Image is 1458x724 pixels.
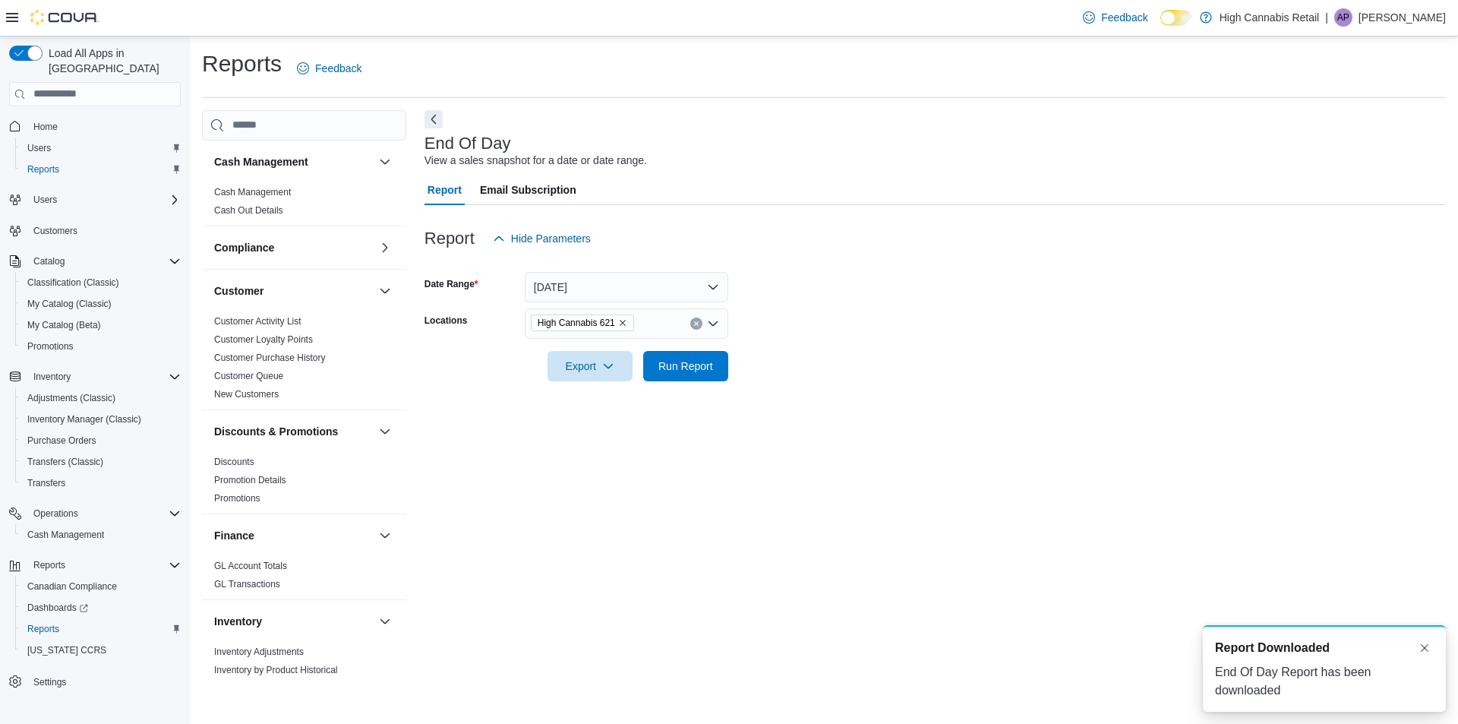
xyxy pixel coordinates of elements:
div: End Of Day Report has been downloaded [1215,663,1434,700]
span: Home [33,121,58,133]
button: Run Report [643,351,728,381]
a: Promotion Details [214,475,286,485]
button: Reports [15,159,187,180]
a: Customers [27,222,84,240]
span: Inventory [33,371,71,383]
label: Locations [424,315,468,327]
button: Hide Parameters [487,223,597,254]
a: Settings [27,673,72,691]
a: Customer Loyalty Points [214,334,313,345]
a: Promotions [214,493,260,504]
a: GL Transactions [214,579,280,590]
a: GL Account Totals [214,561,287,571]
span: Users [33,194,57,206]
button: Operations [3,503,187,524]
span: Washington CCRS [21,641,181,659]
button: [DATE] [525,272,728,302]
span: GL Account Totals [214,560,287,572]
span: Operations [33,507,78,520]
button: Canadian Compliance [15,576,187,597]
p: [PERSON_NAME] [1359,8,1446,27]
span: Users [21,139,181,157]
a: Dashboards [15,597,187,618]
span: Canadian Compliance [21,577,181,596]
span: Hide Parameters [511,231,591,246]
h3: Compliance [214,240,274,255]
button: Reports [15,618,187,640]
span: Promotion Details [214,474,286,486]
span: Operations [27,504,181,523]
span: Purchase Orders [27,435,96,447]
p: High Cannabis Retail [1220,8,1320,27]
span: Reports [21,160,181,179]
a: Inventory On Hand by Package [214,683,341,694]
button: Users [15,138,187,159]
a: Canadian Compliance [21,577,123,596]
button: Classification (Classic) [15,272,187,293]
button: Compliance [376,239,394,257]
span: Report Downloaded [1215,639,1330,657]
span: Reports [21,620,181,638]
button: Finance [376,526,394,545]
button: Transfers [15,473,187,494]
p: | [1325,8,1328,27]
div: Alicia Prieur [1334,8,1352,27]
span: My Catalog (Beta) [21,316,181,334]
span: AP [1337,8,1349,27]
span: Transfers [27,477,65,489]
a: Discounts [214,457,254,467]
a: Home [27,118,64,136]
span: Canadian Compliance [27,580,117,593]
button: Discounts & Promotions [376,422,394,441]
a: Cash Management [21,526,110,544]
h3: End Of Day [424,134,511,153]
button: Catalog [3,251,187,272]
button: Remove High Cannabis 621 from selection in this group [618,318,627,327]
button: Inventory [27,368,77,386]
span: Inventory Manager (Classic) [21,410,181,428]
span: Dashboards [21,599,181,617]
a: Adjustments (Classic) [21,389,121,407]
span: Inventory Manager (Classic) [27,413,141,425]
span: High Cannabis 621 [538,315,615,330]
h3: Report [424,229,475,248]
button: Next [424,110,443,128]
button: Customer [376,282,394,300]
span: Export [557,351,623,381]
span: Cash Management [21,526,181,544]
span: Customers [27,221,181,240]
span: [US_STATE] CCRS [27,644,106,656]
h3: Cash Management [214,154,308,169]
span: Reports [27,556,181,574]
button: Cash Management [15,524,187,545]
a: New Customers [214,389,279,400]
span: Classification (Classic) [21,273,181,292]
a: Users [21,139,57,157]
button: Settings [3,670,187,692]
span: Inventory On Hand by Package [214,682,341,694]
a: Customer Activity List [214,316,301,327]
span: Settings [27,672,181,691]
button: Customers [3,220,187,242]
button: Operations [27,504,84,523]
span: Customer Purchase History [214,352,326,364]
span: Adjustments (Classic) [21,389,181,407]
span: Promotions [214,492,260,504]
span: High Cannabis 621 [531,315,634,331]
span: Settings [33,676,66,688]
a: Reports [21,160,65,179]
button: Inventory [376,612,394,631]
span: Catalog [33,255,65,267]
span: Reports [33,559,65,571]
span: Classification (Classic) [27,277,119,289]
a: Customer Purchase History [214,353,326,363]
span: Run Report [658,359,713,374]
a: [US_STATE] CCRS [21,641,112,659]
a: Feedback [1077,2,1153,33]
button: Promotions [15,336,187,357]
span: New Customers [214,388,279,400]
span: Purchase Orders [21,432,181,450]
button: Dismiss toast [1415,639,1434,657]
span: Email Subscription [480,175,576,205]
button: Purchase Orders [15,430,187,451]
